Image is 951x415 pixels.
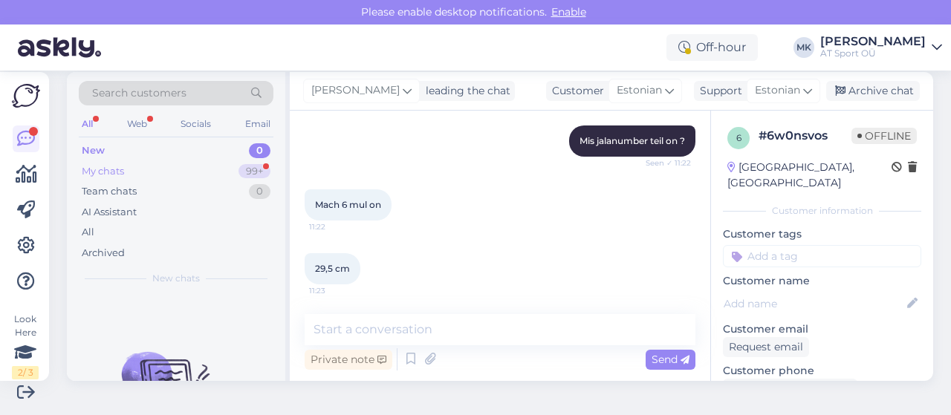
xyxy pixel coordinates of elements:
span: Mach 6 mul on [315,199,381,210]
div: New [82,143,105,158]
div: All [82,225,94,240]
span: Estonian [617,82,662,99]
div: Archived [82,246,125,261]
span: Send [652,353,689,366]
span: Offline [851,128,917,144]
div: [PERSON_NAME] [820,36,926,48]
div: 2 / 3 [12,366,39,379]
div: Customer [546,83,604,99]
div: My chats [82,164,124,179]
div: [GEOGRAPHIC_DATA], [GEOGRAPHIC_DATA] [727,160,892,191]
span: Estonian [755,82,800,99]
div: MK [793,37,814,58]
input: Add name [724,295,904,312]
div: 99+ [238,164,270,179]
div: Web [124,114,150,134]
div: Team chats [82,184,137,199]
span: 11:23 [309,285,365,296]
span: Search customers [92,85,186,101]
div: Email [242,114,273,134]
span: New chats [152,272,200,285]
div: 0 [249,143,270,158]
p: Customer tags [723,226,921,242]
div: Support [694,83,742,99]
input: Add a tag [723,245,921,267]
div: Socials [178,114,214,134]
div: Request email [723,337,809,357]
div: AT Sport OÜ [820,48,926,59]
a: [PERSON_NAME]AT Sport OÜ [820,36,942,59]
div: Private note [305,350,392,370]
p: Customer phone [723,363,921,379]
p: Customer email [723,321,921,337]
span: Seen ✓ 11:22 [635,157,691,169]
div: Request phone number [723,379,857,399]
div: AI Assistant [82,205,137,220]
div: 0 [249,184,270,199]
span: Enable [547,5,591,19]
span: 11:22 [309,221,365,232]
div: Off-hour [666,34,758,61]
p: Customer name [723,273,921,289]
div: Archive chat [826,81,920,101]
div: # 6w0nsvos [759,127,851,145]
span: Mis jalanumber teil on ? [580,135,685,146]
div: Customer information [723,204,921,218]
img: Askly Logo [12,84,40,108]
span: 6 [736,132,741,143]
div: All [79,114,96,134]
span: [PERSON_NAME] [311,82,400,99]
div: Look Here [12,313,39,379]
div: leading the chat [420,83,510,99]
span: 29,5 cm [315,263,350,274]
